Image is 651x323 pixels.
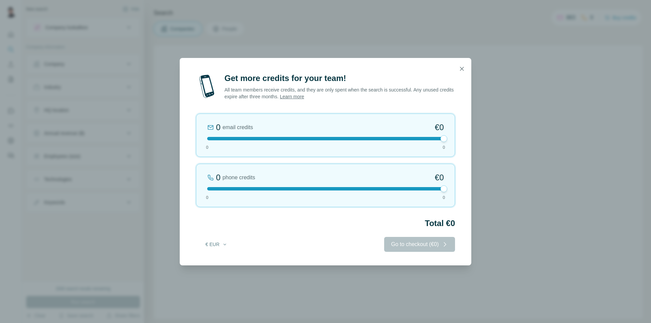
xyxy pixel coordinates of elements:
div: 0 [216,122,220,133]
span: 0 [206,144,209,150]
span: 0 [443,144,445,150]
span: 0 [206,195,209,201]
button: € EUR [201,238,232,250]
a: Learn more [280,94,304,99]
span: €0 [435,172,444,183]
h2: Total €0 [196,218,455,229]
span: 0 [443,195,445,201]
span: €0 [435,122,444,133]
img: mobile-phone [196,73,218,100]
div: 0 [216,172,220,183]
span: email credits [222,123,253,132]
p: All team members receive credits, and they are only spent when the search is successful. Any unus... [224,86,455,100]
span: phone credits [222,174,255,182]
